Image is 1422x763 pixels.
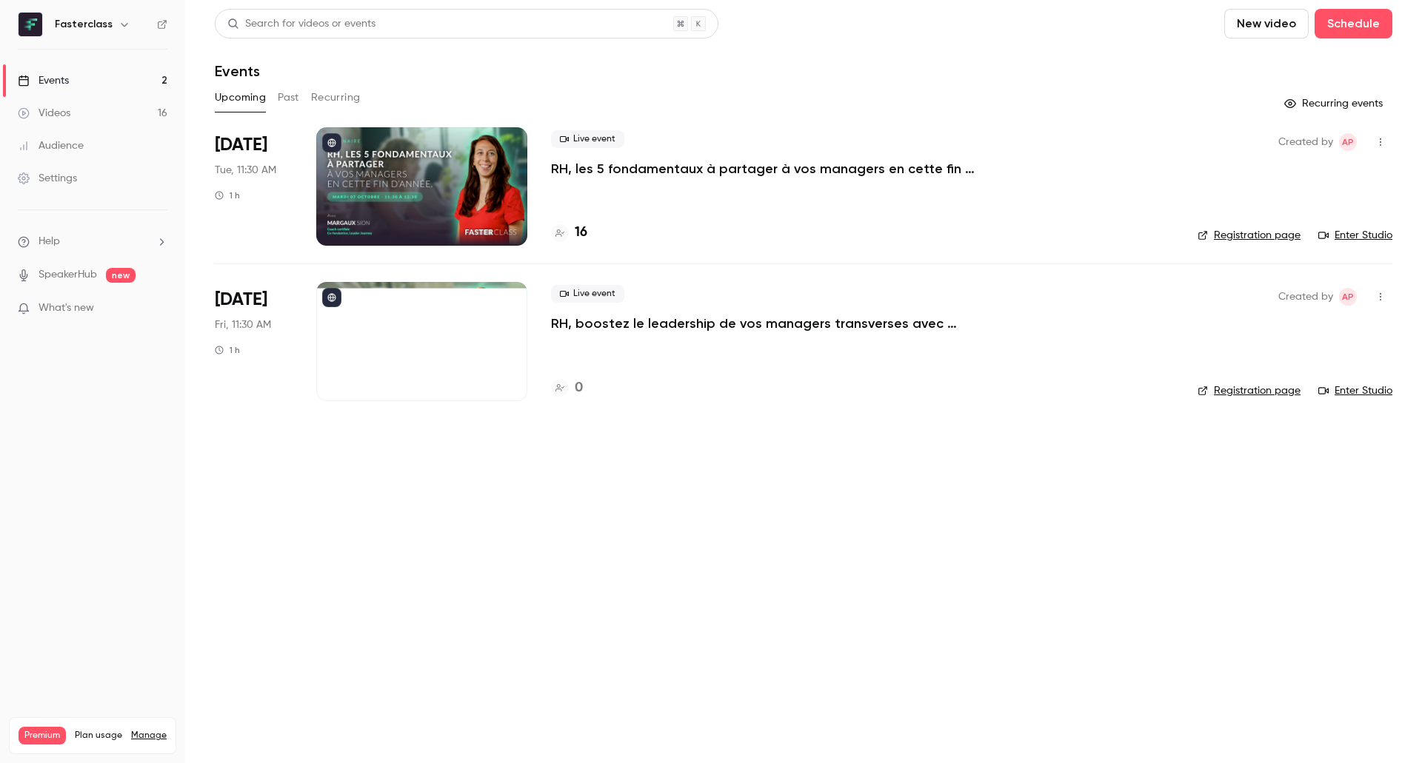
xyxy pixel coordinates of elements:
[18,234,167,249] li: help-dropdown-opener
[551,130,624,148] span: Live event
[215,282,293,400] div: Oct 17 Fri, 11:30 AM (Europe/Paris)
[1198,383,1301,398] a: Registration page
[1318,383,1392,398] a: Enter Studio
[551,160,995,178] a: RH, les 5 fondamentaux à partager à vos managers en cette fin d’année.
[215,127,293,246] div: Oct 7 Tue, 11:30 AM (Europe/Paris)
[1278,92,1392,115] button: Recurring events
[39,300,94,316] span: What's new
[551,315,995,332] a: RH, boostez le leadership de vos managers transverses avec l’[PERSON_NAME].
[1278,288,1333,306] span: Created by
[1278,133,1333,151] span: Created by
[215,344,240,356] div: 1 h
[18,73,69,88] div: Events
[551,223,587,243] a: 16
[106,268,136,283] span: new
[575,378,583,398] h4: 0
[1339,288,1357,306] span: Amory Panné
[311,86,361,110] button: Recurring
[18,138,84,153] div: Audience
[39,267,97,283] a: SpeakerHub
[278,86,299,110] button: Past
[19,13,42,36] img: Fasterclass
[215,62,260,80] h1: Events
[215,189,240,201] div: 1 h
[1342,133,1354,151] span: AP
[215,86,266,110] button: Upcoming
[1342,288,1354,306] span: AP
[1318,228,1392,243] a: Enter Studio
[551,378,583,398] a: 0
[215,133,267,157] span: [DATE]
[150,302,167,315] iframe: Noticeable Trigger
[215,163,276,178] span: Tue, 11:30 AM
[215,317,271,332] span: Fri, 11:30 AM
[227,16,375,32] div: Search for videos or events
[131,730,167,742] a: Manage
[19,727,66,744] span: Premium
[1198,228,1301,243] a: Registration page
[18,171,77,186] div: Settings
[1224,9,1309,38] button: New video
[1315,9,1392,38] button: Schedule
[39,234,60,249] span: Help
[1339,133,1357,151] span: Amory Panné
[551,285,624,303] span: Live event
[18,106,70,121] div: Videos
[215,288,267,312] span: [DATE]
[575,223,587,243] h4: 16
[75,730,122,742] span: Plan usage
[55,17,113,32] h6: Fasterclass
